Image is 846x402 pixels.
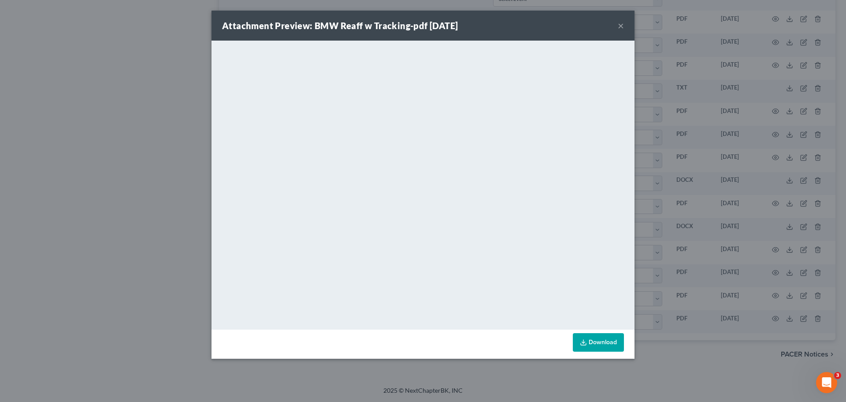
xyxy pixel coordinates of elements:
[816,372,837,393] iframe: Intercom live chat
[211,41,634,327] iframe: <object ng-attr-data='[URL][DOMAIN_NAME]' type='application/pdf' width='100%' height='650px'></ob...
[834,372,841,379] span: 3
[618,20,624,31] button: ×
[573,333,624,352] a: Download
[222,20,458,31] strong: Attachment Preview: BMW Reaff w Tracking-pdf [DATE]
